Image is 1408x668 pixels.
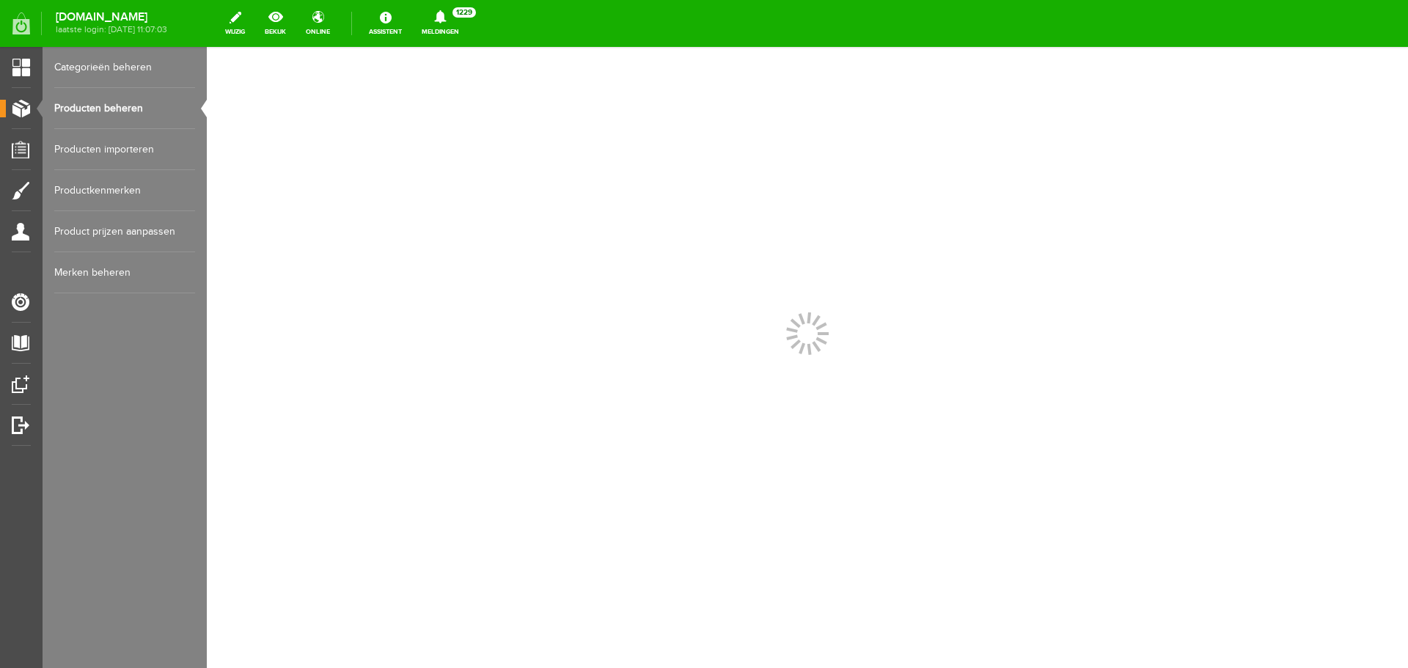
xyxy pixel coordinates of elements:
a: Producten importeren [54,129,195,170]
a: Categorieën beheren [54,47,195,88]
a: Meldingen1229 [413,7,468,40]
a: Merken beheren [54,252,195,293]
a: bekijk [256,7,295,40]
a: online [297,7,339,40]
span: laatste login: [DATE] 11:07:03 [56,26,167,34]
a: Assistent [360,7,411,40]
a: Producten beheren [54,88,195,129]
a: wijzig [216,7,254,40]
a: Productkenmerken [54,170,195,211]
a: Product prijzen aanpassen [54,211,195,252]
span: 1229 [452,7,476,18]
strong: [DOMAIN_NAME] [56,13,167,21]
